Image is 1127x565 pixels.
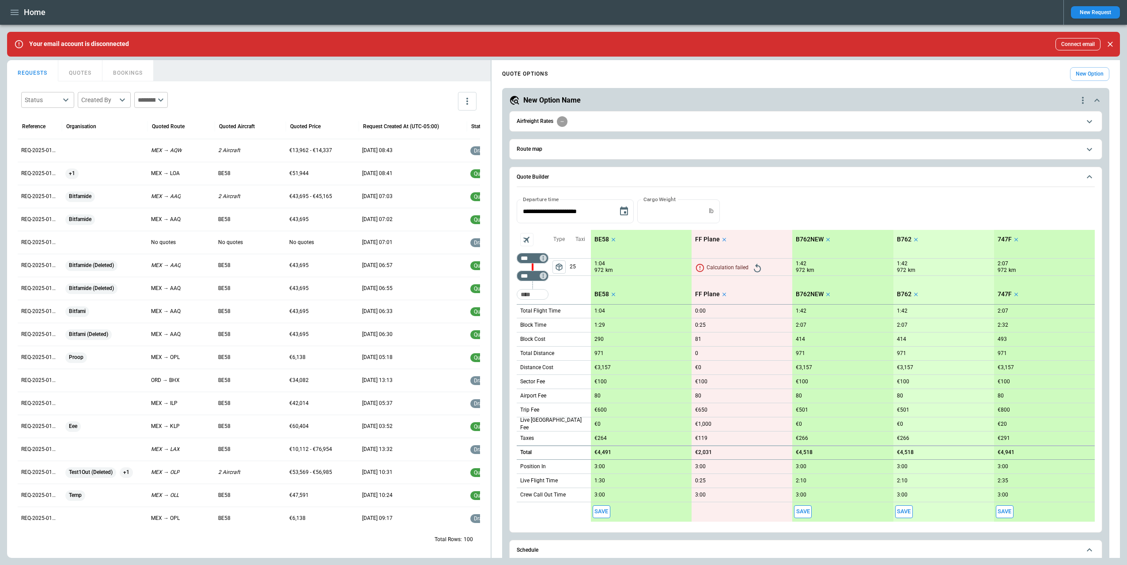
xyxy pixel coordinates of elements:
p: €100 [796,378,808,385]
p: MEX → AAQ [151,285,181,292]
p: 100 [464,536,473,543]
p: REQ-2025-010816 [21,308,58,315]
p: 2:32 [998,322,1008,328]
p: 09/19/25 07:01 [362,239,393,246]
p: MEX → LOA [151,170,180,177]
p: km [1009,267,1016,274]
p: REQ-2025-010810 [21,446,58,453]
span: Bitfamide [65,185,95,208]
p: €43,695 [289,331,309,338]
p: Trip Fee [520,406,539,414]
div: Status [25,95,60,104]
p: BE58 [218,354,231,361]
button: New Request [1071,6,1120,19]
p: €42,014 [289,400,309,407]
div: quote-option-actions [1078,95,1088,106]
div: Created By [81,95,117,104]
p: 09/19/25 06:33 [362,308,393,315]
p: 971 [796,350,805,357]
p: 414 [897,336,906,343]
p: 1:29 [594,322,605,328]
p: Distance Cost [520,364,553,371]
p: 414 [796,336,805,343]
span: Bitfamide (Deleted) [65,277,117,300]
p: 09/17/25 13:32 [362,446,393,453]
button: Close [1104,38,1116,50]
p: BE58 [218,446,231,453]
p: MEX → OPL [151,515,180,522]
p: 2:10 [796,477,806,484]
div: Request Created At (UTC-05:00) [363,123,439,130]
p: €100 [695,378,707,385]
span: Eee [65,415,81,438]
button: REQUESTS [7,60,58,81]
p: 972 [796,267,805,274]
p: 290 [594,336,604,343]
span: quoted [472,355,493,361]
p: 80 [998,393,1004,399]
p: 09/18/25 05:37 [362,400,393,407]
button: Save [593,505,610,518]
p: MEX → OPL [151,354,180,361]
span: Save this aircraft quote and copy details to clipboard [593,505,610,518]
span: Bitfami (Deleted) [65,323,112,346]
p: 09/19/25 06:55 [362,285,393,292]
p: REQ-2025-010815 [21,331,58,338]
p: 3:00 [796,463,806,470]
p: 1:42 [897,308,908,314]
span: draft [472,401,488,407]
span: Save this aircraft quote and copy details to clipboard [895,505,913,518]
h1: Home [24,7,45,18]
p: REQ-2025-010822 [21,170,58,177]
button: BOOKINGS [102,60,154,81]
p: €264 [594,435,607,442]
p: FF Plane [695,236,720,243]
p: 3:00 [594,492,605,498]
p: km [908,267,915,274]
p: €0 [796,421,802,428]
p: Total Rows: [435,536,462,543]
button: Route map [517,139,1095,159]
p: 971 [594,350,604,357]
span: +1 [65,162,79,185]
p: €51,944 [289,170,309,177]
h4: QUOTE OPTIONS [502,72,548,76]
p: 09/17/25 09:17 [362,515,393,522]
p: 747F [998,290,1012,298]
p: Total Flight Time [520,307,560,315]
p: Live [GEOGRAPHIC_DATA] Fee [520,416,591,431]
p: €0 [594,421,601,428]
div: Quoted Aircraft [219,123,255,130]
p: REQ-2025-010823 [21,147,58,154]
span: Test1Out (Deleted) [65,461,116,484]
p: €650 [695,407,707,413]
p: BE58 [218,331,231,338]
p: BE58 [594,290,609,298]
p: 09/17/25 10:31 [362,469,393,476]
span: quoted [472,492,493,499]
p: Taxi [575,236,585,243]
p: 3:00 [998,492,1008,498]
p: Total Distance [520,350,554,357]
p: €291 [998,435,1010,442]
p: 80 [594,393,601,399]
p: 2:10 [897,477,908,484]
p: €43,695 [289,308,309,315]
p: €6,138 [289,354,306,361]
p: BE58 [594,236,609,243]
span: Type of sector [552,260,566,274]
span: draft [472,447,488,453]
p: €3,157 [897,364,913,371]
div: Organisation [66,123,96,130]
span: quoted [472,470,493,476]
p: 80 [897,393,903,399]
p: €47,591 [289,492,309,499]
p: Live Flight Time [520,477,558,485]
p: Airport Fee [520,392,546,400]
p: 1:04 [594,308,605,314]
p: No quotes [289,239,314,246]
p: €501 [796,407,808,413]
div: dismiss [1104,34,1116,54]
p: Type [553,236,565,243]
p: MEX → AAQ [151,308,181,315]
